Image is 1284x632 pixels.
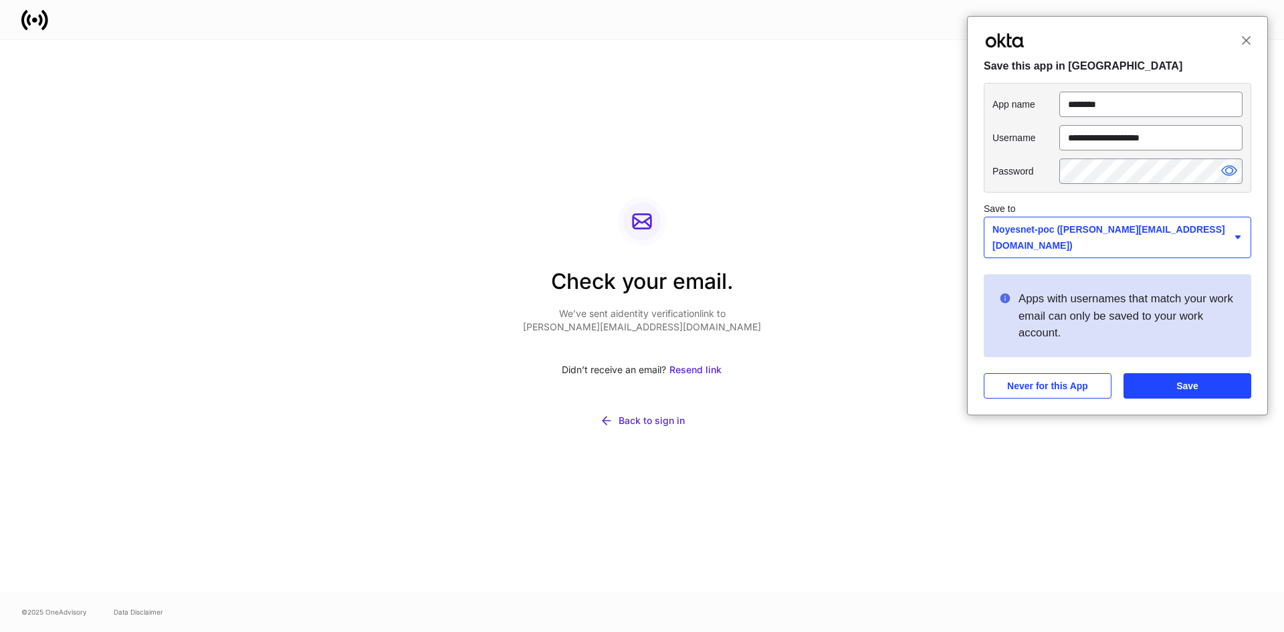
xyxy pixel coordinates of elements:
button: Never for this App [984,373,1111,399]
div: Didn’t receive an email? [523,355,761,385]
span: Save this app in [GEOGRAPHIC_DATA] [984,57,1251,75]
button: Back to sign in [523,406,761,435]
div: Back to sign in [619,414,685,427]
span: Password [992,165,1059,177]
div: Resend link [669,363,722,377]
label: Save to [984,203,1031,214]
h2: Check your email. [523,267,761,307]
p: Apps with usernames that match your work email can only be saved to your work account. [1019,290,1235,341]
button: Resend link [669,355,722,385]
p: We’ve sent a identity verification link to [PERSON_NAME][EMAIL_ADDRESS][DOMAIN_NAME] [523,307,761,334]
span: Close [1241,35,1251,45]
span: © 2025 OneAdvisory [21,607,87,617]
a: Data Disclaimer [114,607,163,617]
span: Username [992,132,1059,144]
span: App name [992,98,1059,110]
button: Save [1123,373,1251,399]
div: Noyesnet-poc ([PERSON_NAME][EMAIL_ADDRESS][DOMAIN_NAME]) [992,221,1243,253]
